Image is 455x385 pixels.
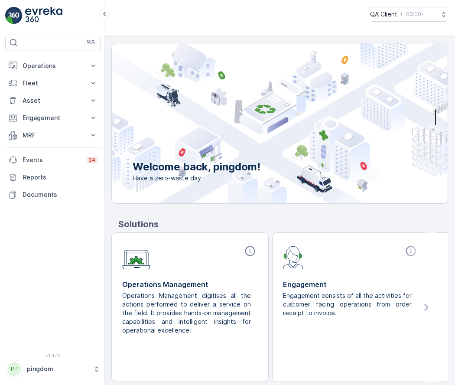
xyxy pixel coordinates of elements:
[133,174,260,183] span: Have a zero-waste day
[23,190,97,199] p: Documents
[23,62,84,70] p: Operations
[401,11,423,18] p: ( +03:00 )
[122,291,251,335] p: Operations Management digitises all the actions performed to deliver a service on the field. It p...
[5,353,101,358] span: v 1.47.3
[23,114,84,122] p: Engagement
[5,151,101,169] a: Events34
[25,7,62,24] img: logo_light-DOdMpM7g.png
[86,39,95,46] p: ⌘B
[23,156,81,164] p: Events
[27,365,89,373] p: pingdom
[283,291,412,317] p: Engagement consists of all the activities for customer facing operations from order receipt to in...
[370,10,397,19] p: QA Client
[133,160,260,174] p: Welcome back, pingdom!
[5,127,101,144] button: MRF
[23,79,84,88] p: Fleet
[88,157,96,163] p: 34
[5,360,101,378] button: PPpingdom
[122,279,258,290] p: Operations Management
[23,173,97,182] p: Reports
[5,7,23,24] img: logo
[23,96,84,105] p: Asset
[5,169,101,186] a: Reports
[5,109,101,127] button: Engagement
[118,218,448,231] p: Solutions
[5,186,101,203] a: Documents
[5,92,101,109] button: Asset
[5,57,101,75] button: Operations
[23,131,84,140] p: MRF
[73,43,448,203] img: city illustration
[370,7,448,22] button: QA Client(+03:00)
[7,362,21,376] div: PP
[283,279,419,290] p: Engagement
[5,75,101,92] button: Fleet
[122,245,150,270] img: module-icon
[283,245,303,269] img: module-icon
